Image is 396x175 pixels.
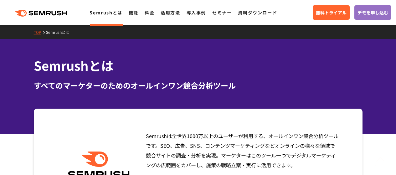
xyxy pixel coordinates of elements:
a: TOP [34,29,46,35]
a: 機能 [129,9,138,16]
a: 資料ダウンロード [238,9,277,16]
a: セミナー [212,9,232,16]
a: 料金 [145,9,154,16]
h1: Semrushとは [34,56,363,75]
a: 無料トライアル [313,5,350,20]
a: Semrushとは [46,29,74,35]
span: デモを申し込む [357,9,388,16]
a: Semrushとは [90,9,122,16]
div: すべてのマーケターのためのオールインワン競合分析ツール [34,80,363,91]
a: 活用方法 [161,9,180,16]
span: 無料トライアル [316,9,347,16]
a: 導入事例 [187,9,206,16]
a: デモを申し込む [354,5,391,20]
